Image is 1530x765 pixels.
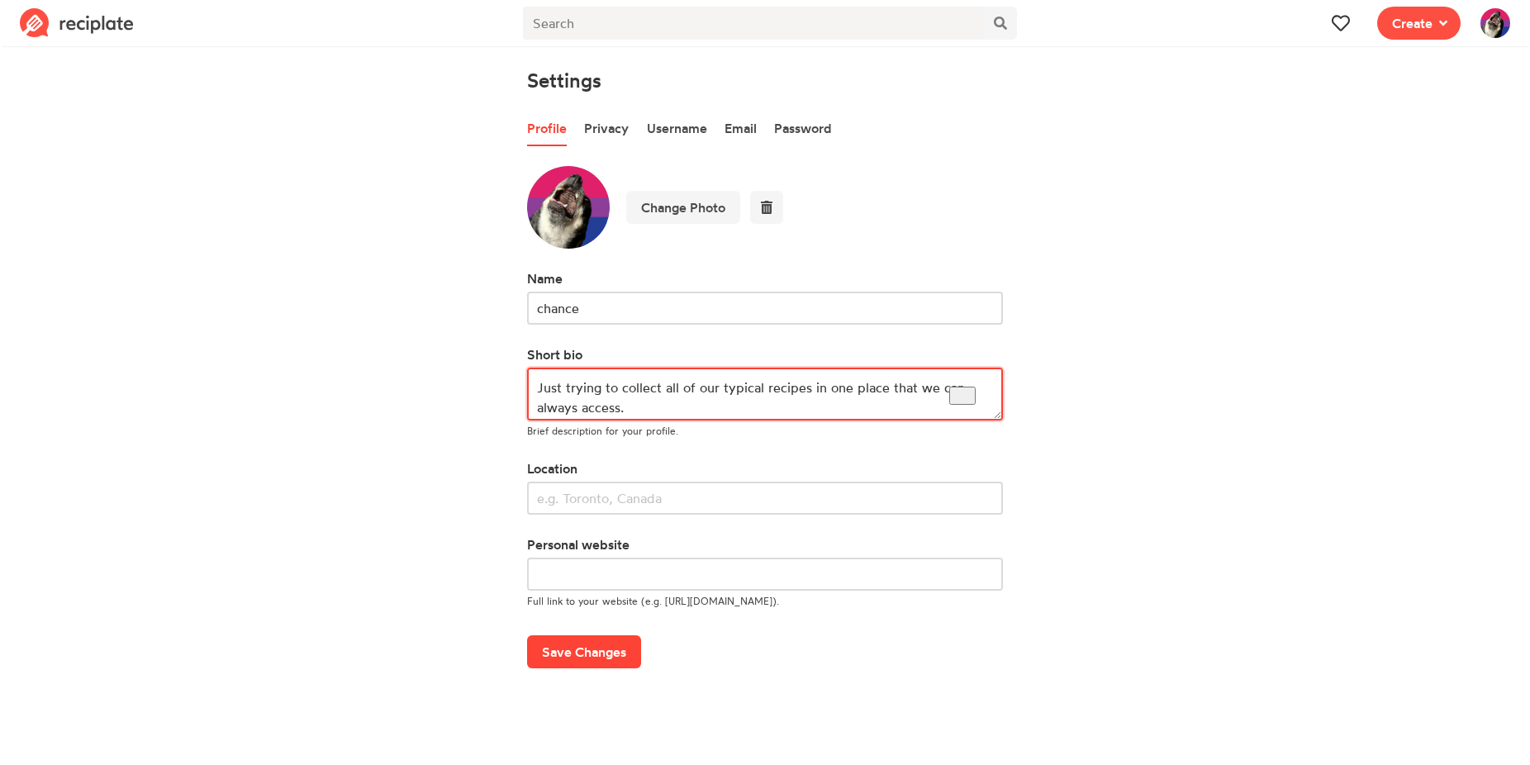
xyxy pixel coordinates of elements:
label: Short bio [527,344,1003,364]
label: Change Photo [626,191,740,224]
a: Email [725,112,757,146]
a: Profile [527,112,567,146]
button: Create [1377,7,1461,40]
button: Save Changes [527,635,641,668]
textarea: To enrich screen reader interactions, please activate Accessibility in Grammarly extension settings [527,368,1003,421]
a: Username [647,112,707,146]
input: e.g. Toronto, Canada [527,482,1003,515]
span: Create [1392,13,1433,33]
img: User's avatar [1480,8,1510,38]
a: Privacy [584,112,629,146]
label: Name [527,268,1003,288]
label: Location [527,459,1003,478]
h4: Settings [527,69,1003,92]
p: Full link to your website (e.g. [URL][DOMAIN_NAME]). [527,594,1003,609]
label: Personal website [527,535,1003,554]
input: Search [523,7,983,40]
img: Reciplate [20,8,134,38]
img: User's avatar [527,166,610,249]
p: Brief description for your profile. [527,424,1003,439]
a: Password [774,112,832,146]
